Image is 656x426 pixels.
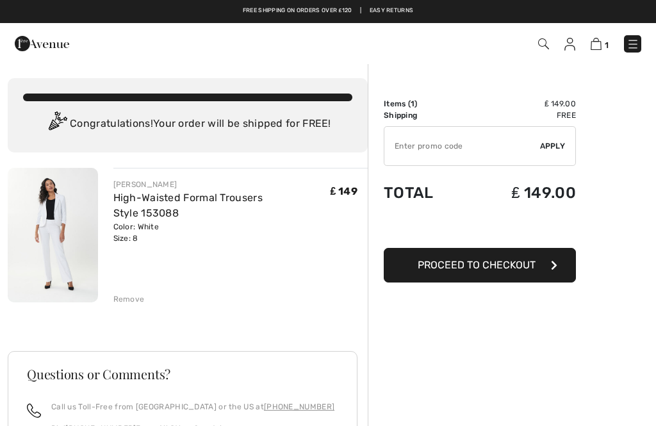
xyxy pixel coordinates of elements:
[360,6,361,15] span: |
[113,221,331,244] div: Color: White Size: 8
[8,168,98,302] img: High-Waisted Formal Trousers Style 153088
[627,38,639,51] img: Menu
[591,36,609,51] a: 1
[591,38,602,50] img: Shopping Bag
[418,259,536,271] span: Proceed to Checkout
[411,99,414,108] span: 1
[264,402,334,411] a: [PHONE_NUMBER]
[15,31,69,56] img: 1ère Avenue
[27,368,338,381] h3: Questions or Comments?
[27,404,41,418] img: call
[113,192,263,219] a: High-Waisted Formal Trousers Style 153088
[243,6,352,15] a: Free shipping on orders over ₤120
[44,111,70,137] img: Congratulation2.svg
[23,111,352,137] div: Congratulations! Your order will be shipped for FREE!
[605,40,609,50] span: 1
[15,37,69,49] a: 1ère Avenue
[384,248,576,283] button: Proceed to Checkout
[384,98,467,110] td: Items ( )
[331,185,357,197] span: ₤ 149
[538,38,549,49] img: Search
[384,127,540,165] input: Promo code
[467,110,576,121] td: Free
[467,98,576,110] td: ₤ 149.00
[564,38,575,51] img: My Info
[384,110,467,121] td: Shipping
[540,140,566,152] span: Apply
[384,171,467,215] td: Total
[384,215,576,243] iframe: PayPal
[370,6,414,15] a: Easy Returns
[51,401,334,413] p: Call us Toll-Free from [GEOGRAPHIC_DATA] or the US at
[113,293,145,305] div: Remove
[113,179,331,190] div: [PERSON_NAME]
[467,171,576,215] td: ₤ 149.00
